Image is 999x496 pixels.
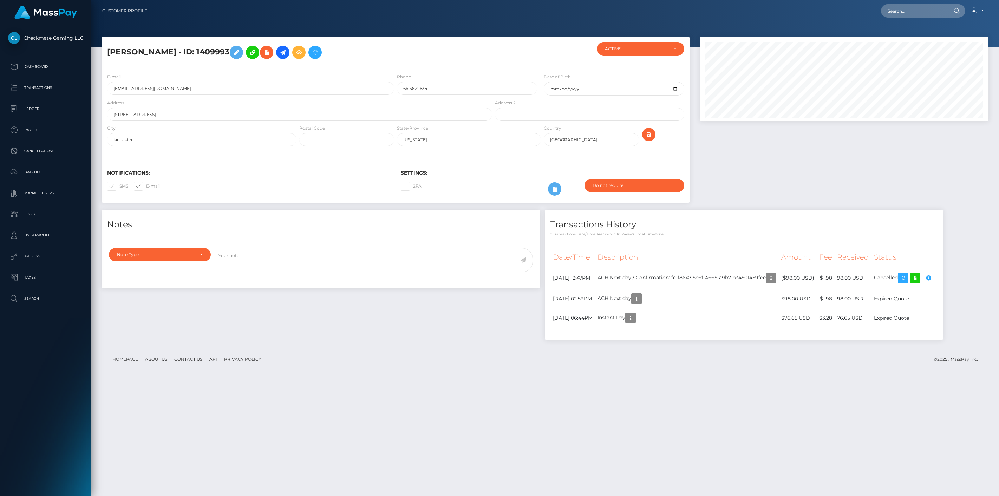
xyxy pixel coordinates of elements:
[544,125,561,131] label: Country
[8,272,83,283] p: Taxes
[107,74,121,80] label: E-mail
[5,100,86,118] a: Ledger
[593,183,668,188] div: Do not require
[550,267,595,289] td: [DATE] 12:47PM
[817,289,835,308] td: $1.98
[117,252,195,257] div: Note Type
[544,74,571,80] label: Date of Birth
[817,308,835,328] td: $3.28
[5,35,86,41] span: Checkmate Gaming LLC
[550,248,595,267] th: Date/Time
[8,32,20,44] img: Checkmate Gaming LLC
[871,248,938,267] th: Status
[107,170,390,176] h6: Notifications:
[871,289,938,308] td: Expired Quote
[8,61,83,72] p: Dashboard
[550,308,595,328] td: [DATE] 06:44PM
[8,83,83,93] p: Transactions
[107,125,116,131] label: City
[299,125,325,131] label: Postal Code
[8,230,83,241] p: User Profile
[8,251,83,262] p: API Keys
[934,355,983,363] div: © 2025 , MassPay Inc.
[550,218,938,231] h4: Transactions History
[8,104,83,114] p: Ledger
[5,79,86,97] a: Transactions
[835,289,871,308] td: 98.00 USD
[597,42,684,56] button: ACTIVE
[8,293,83,304] p: Search
[107,100,124,106] label: Address
[595,289,779,308] td: ACH Next day
[5,184,86,202] a: Manage Users
[397,125,428,131] label: State/Province
[550,231,938,237] p: * Transactions date/time are shown in payee's local timezone
[109,248,211,261] button: Note Type
[595,267,779,289] td: ACH Next day / Confirmation: fc1f8647-5c6f-4665-a9b7-b34501459fce
[585,179,684,192] button: Do not require
[595,308,779,328] td: Instant Pay
[107,218,535,231] h4: Notes
[605,46,668,52] div: ACTIVE
[207,354,220,365] a: API
[102,4,147,18] a: Customer Profile
[401,170,684,176] h6: Settings:
[276,46,289,59] a: Initiate Payout
[8,167,83,177] p: Batches
[5,269,86,286] a: Taxes
[779,289,817,308] td: $98.00 USD
[881,4,947,18] input: Search...
[5,163,86,181] a: Batches
[107,182,128,191] label: SMS
[5,248,86,265] a: API Keys
[110,354,141,365] a: Homepage
[401,182,422,191] label: 2FA
[5,142,86,160] a: Cancellations
[14,6,77,19] img: MassPay Logo
[835,267,871,289] td: 98.00 USD
[8,146,83,156] p: Cancellations
[5,121,86,139] a: Payees
[779,248,817,267] th: Amount
[107,42,488,63] h5: [PERSON_NAME] - ID: 1409993
[142,354,170,365] a: About Us
[835,308,871,328] td: 76.65 USD
[397,74,411,80] label: Phone
[817,267,835,289] td: $1.98
[134,182,160,191] label: E-mail
[5,205,86,223] a: Links
[871,308,938,328] td: Expired Quote
[779,308,817,328] td: $76.65 USD
[8,188,83,198] p: Manage Users
[835,248,871,267] th: Received
[817,248,835,267] th: Fee
[550,289,595,308] td: [DATE] 02:59PM
[5,58,86,76] a: Dashboard
[779,267,817,289] td: ($98.00 USD)
[871,267,938,289] td: Cancelled
[5,227,86,244] a: User Profile
[171,354,205,365] a: Contact Us
[8,209,83,220] p: Links
[595,248,779,267] th: Description
[5,290,86,307] a: Search
[495,100,516,106] label: Address 2
[221,354,264,365] a: Privacy Policy
[8,125,83,135] p: Payees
